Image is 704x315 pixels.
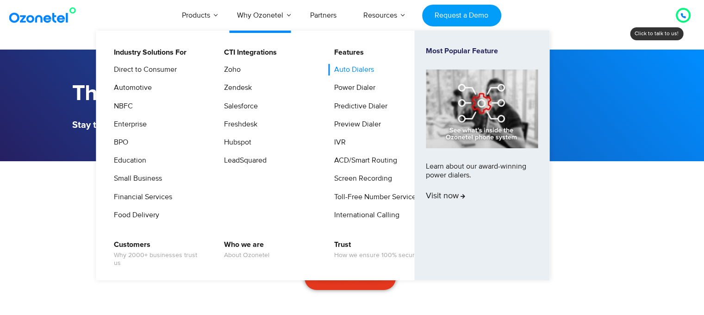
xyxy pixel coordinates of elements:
a: BPO [108,137,130,148]
a: Toll-Free Number Services [328,191,421,203]
a: Zendesk [218,82,253,94]
span: Schedule a callback [318,274,382,282]
a: International Calling [328,209,401,221]
span: About Ozonetel [224,252,269,259]
span: Visit now [426,191,465,202]
a: Direct to Consumer [108,64,178,76]
a: Power Dialer [328,82,377,94]
a: IVR [328,137,347,148]
h5: Stay tuned for an email with all the details coming your way soon. [72,120,348,130]
a: LeadSquared [218,155,268,166]
a: TrustHow we ensure 100% security [328,239,423,261]
a: ACD/Smart Routing [328,155,399,166]
a: Salesforce [218,101,259,112]
span: Why 2000+ businesses trust us [114,252,205,267]
a: Enterprise [108,119,148,130]
a: Predictive Dialer [328,101,389,112]
a: Preview Dialer [328,119,382,130]
a: Features [328,47,365,58]
a: Request a Demo [422,5,501,26]
a: Food Delivery [108,209,161,221]
a: Freshdesk [218,119,259,130]
a: NBFC [108,101,134,112]
a: Automotive [108,82,153,94]
a: Industry Solutions For [108,47,188,58]
a: Screen Recording [328,173,393,184]
a: Hubspot [218,137,253,148]
a: Auto Dialers [328,64,375,76]
a: CustomersWhy 2000+ businesses trust us [108,239,206,269]
span: How we ensure 100% security [334,252,421,259]
a: Who we areAbout Ozonetel [218,239,271,261]
img: phone-system-min.jpg [426,69,538,148]
a: Financial Services [108,191,174,203]
a: CTI Integrations [218,47,278,58]
a: Education [108,155,148,166]
a: Small Business [108,173,163,184]
a: Zoho [218,64,242,76]
a: Most Popular FeatureLearn about our award-winning power dialers.Visit now [426,47,538,264]
h1: Thank you for Registering! [72,81,348,107]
